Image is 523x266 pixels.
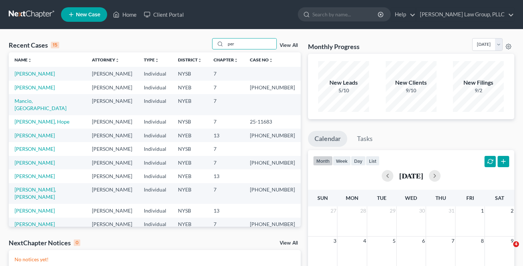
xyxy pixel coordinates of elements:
[109,8,140,21] a: Home
[208,204,244,217] td: 13
[389,206,396,215] span: 29
[308,42,360,51] h3: Monthly Progress
[172,218,208,231] td: NYEB
[172,169,208,183] td: NYEB
[244,81,301,94] td: [PHONE_NUMBER]
[360,206,367,215] span: 28
[333,237,337,245] span: 3
[244,183,301,204] td: [PHONE_NUMBER]
[15,186,56,200] a: [PERSON_NAME], [PERSON_NAME]
[280,241,298,246] a: View All
[74,239,80,246] div: 0
[86,218,138,231] td: [PERSON_NAME]
[330,206,337,215] span: 27
[350,131,379,147] a: Tasks
[138,204,172,217] td: Individual
[226,39,276,49] input: Search by name...
[214,57,238,63] a: Chapterunfold_more
[172,94,208,115] td: NYEB
[172,67,208,80] td: NYSB
[86,142,138,156] td: [PERSON_NAME]
[138,218,172,231] td: Individual
[244,115,301,129] td: 25-11683
[250,57,273,63] a: Case Nounfold_more
[76,12,100,17] span: New Case
[244,156,301,169] td: [PHONE_NUMBER]
[115,58,119,63] i: unfold_more
[269,58,273,63] i: unfold_more
[15,146,55,152] a: [PERSON_NAME]
[208,183,244,204] td: 7
[15,160,55,166] a: [PERSON_NAME]
[86,129,138,142] td: [PERSON_NAME]
[208,115,244,129] td: 7
[480,237,485,245] span: 8
[318,87,369,94] div: 5/10
[208,169,244,183] td: 13
[451,237,455,245] span: 7
[86,169,138,183] td: [PERSON_NAME]
[138,94,172,115] td: Individual
[140,8,187,21] a: Client Portal
[15,57,32,63] a: Nameunfold_more
[172,115,208,129] td: NYSB
[86,67,138,80] td: [PERSON_NAME]
[138,142,172,156] td: Individual
[138,115,172,129] td: Individual
[208,142,244,156] td: 7
[244,129,301,142] td: [PHONE_NUMBER]
[377,195,386,201] span: Tue
[15,70,55,77] a: [PERSON_NAME]
[392,237,396,245] span: 5
[513,241,519,247] span: 4
[280,43,298,48] a: View All
[86,183,138,204] td: [PERSON_NAME]
[86,94,138,115] td: [PERSON_NAME]
[362,237,367,245] span: 4
[208,94,244,115] td: 7
[172,156,208,169] td: NYEB
[138,183,172,204] td: Individual
[208,81,244,94] td: 7
[416,8,514,21] a: [PERSON_NAME] Law Group, PLLC
[138,81,172,94] td: Individual
[346,195,358,201] span: Mon
[15,173,55,179] a: [PERSON_NAME]
[172,183,208,204] td: NYEB
[208,67,244,80] td: 7
[155,58,159,63] i: unfold_more
[510,237,514,245] span: 9
[198,58,202,63] i: unfold_more
[86,115,138,129] td: [PERSON_NAME]
[244,218,301,231] td: [PHONE_NUMBER]
[510,206,514,215] span: 2
[208,156,244,169] td: 7
[453,87,504,94] div: 9/2
[144,57,159,63] a: Typeunfold_more
[138,129,172,142] td: Individual
[172,142,208,156] td: NYSB
[333,156,351,166] button: week
[9,41,59,49] div: Recent Cases
[15,256,295,263] p: No notices yet!
[317,195,328,201] span: Sun
[386,87,437,94] div: 9/10
[405,195,417,201] span: Wed
[234,58,238,63] i: unfold_more
[138,67,172,80] td: Individual
[86,204,138,217] td: [PERSON_NAME]
[138,169,172,183] td: Individual
[86,156,138,169] td: [PERSON_NAME]
[391,8,415,21] a: Help
[351,156,366,166] button: day
[15,207,55,214] a: [PERSON_NAME]
[208,218,244,231] td: 7
[15,98,66,111] a: Mancio, [GEOGRAPHIC_DATA]
[15,132,55,138] a: [PERSON_NAME]
[172,129,208,142] td: NYEB
[86,81,138,94] td: [PERSON_NAME]
[15,221,55,227] a: [PERSON_NAME]
[386,78,437,87] div: New Clients
[453,78,504,87] div: New Filings
[435,195,446,201] span: Thu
